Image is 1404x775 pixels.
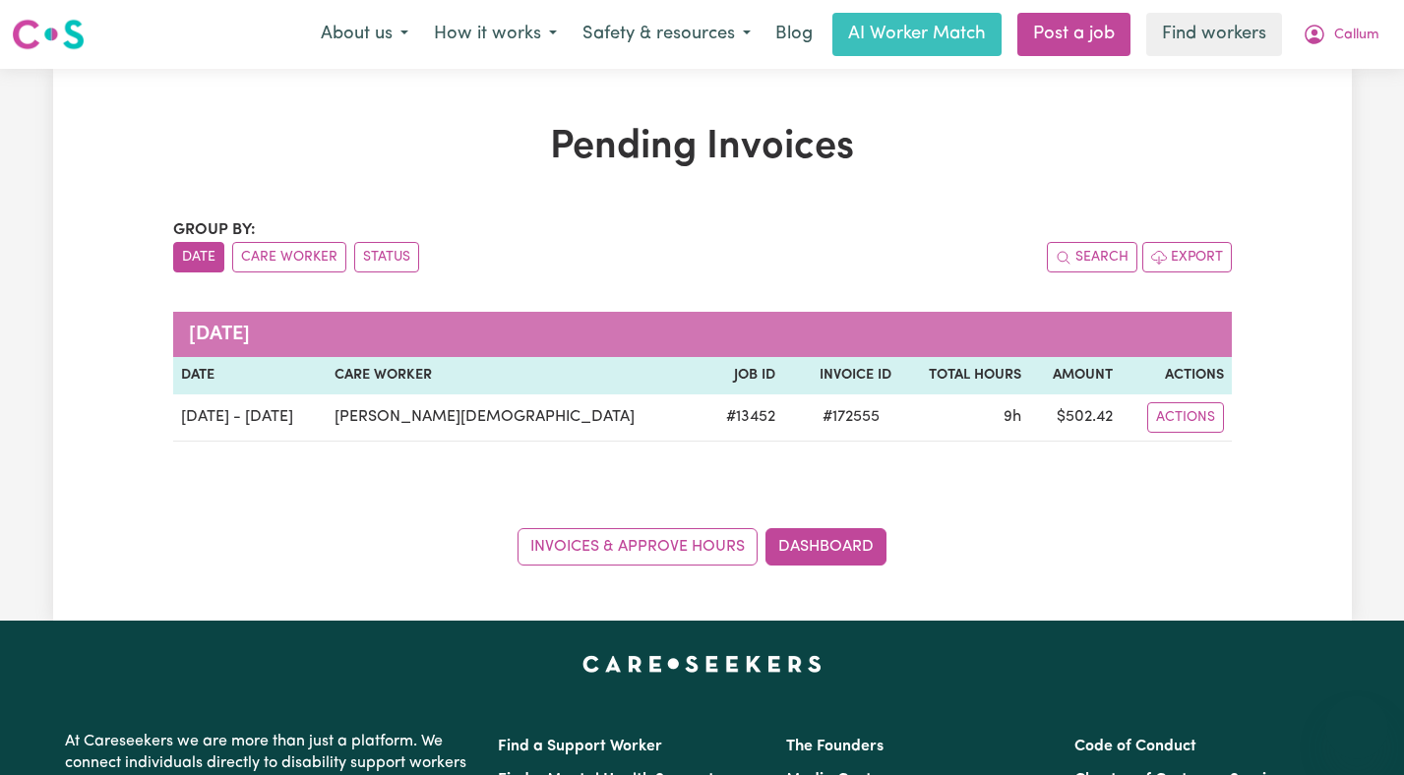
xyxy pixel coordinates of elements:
[173,242,224,272] button: sort invoices by date
[327,394,705,442] td: [PERSON_NAME][DEMOGRAPHIC_DATA]
[811,405,891,429] span: # 172555
[783,357,899,394] th: Invoice ID
[12,17,85,52] img: Careseekers logo
[899,357,1029,394] th: Total Hours
[765,528,886,566] a: Dashboard
[1146,13,1282,56] a: Find workers
[1334,25,1379,46] span: Callum
[582,656,822,672] a: Careseekers home page
[1290,14,1392,55] button: My Account
[354,242,419,272] button: sort invoices by paid status
[570,14,763,55] button: Safety & resources
[1017,13,1130,56] a: Post a job
[327,357,705,394] th: Care Worker
[763,13,824,56] a: Blog
[173,394,327,442] td: [DATE] - [DATE]
[705,357,783,394] th: Job ID
[421,14,570,55] button: How it works
[1047,242,1137,272] button: Search
[1325,696,1388,759] iframe: Button to launch messaging window
[832,13,1002,56] a: AI Worker Match
[498,739,662,754] a: Find a Support Worker
[1074,739,1196,754] a: Code of Conduct
[1121,357,1232,394] th: Actions
[173,124,1232,171] h1: Pending Invoices
[1029,394,1120,442] td: $ 502.42
[786,739,884,754] a: The Founders
[232,242,346,272] button: sort invoices by care worker
[705,394,783,442] td: # 13452
[173,222,256,238] span: Group by:
[518,528,758,566] a: Invoices & Approve Hours
[12,12,85,57] a: Careseekers logo
[1029,357,1120,394] th: Amount
[173,312,1232,357] caption: [DATE]
[173,357,327,394] th: Date
[308,14,421,55] button: About us
[1004,409,1021,425] span: 9 hours
[1147,402,1224,433] button: Actions
[1142,242,1232,272] button: Export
